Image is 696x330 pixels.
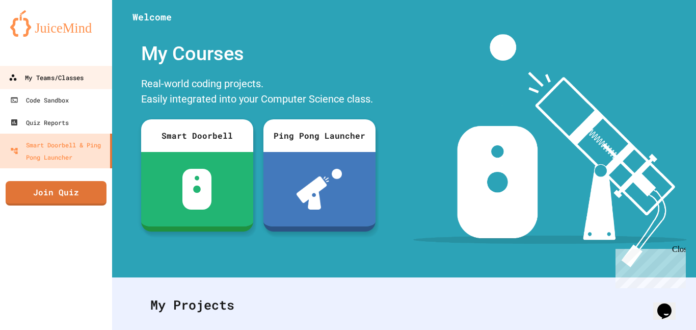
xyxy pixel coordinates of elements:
div: Smart Doorbell [141,119,253,152]
img: logo-orange.svg [10,10,102,37]
img: banner-image-my-projects.png [413,34,686,267]
div: My Teams/Classes [9,71,84,84]
img: sdb-white.svg [182,169,211,210]
div: Ping Pong Launcher [263,119,376,152]
div: Real-world coding projects. Easily integrated into your Computer Science class. [136,73,381,112]
div: My Projects [140,285,668,325]
a: Join Quiz [6,181,106,206]
iframe: chat widget [653,289,686,320]
div: Quiz Reports [10,116,69,129]
div: My Courses [136,34,381,73]
iframe: chat widget [611,245,686,288]
div: Smart Doorbell & Ping Pong Launcher [10,139,106,163]
div: Chat with us now!Close [4,4,70,65]
div: Code Sandbox [10,94,69,106]
img: ppl-with-ball.png [297,169,342,210]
